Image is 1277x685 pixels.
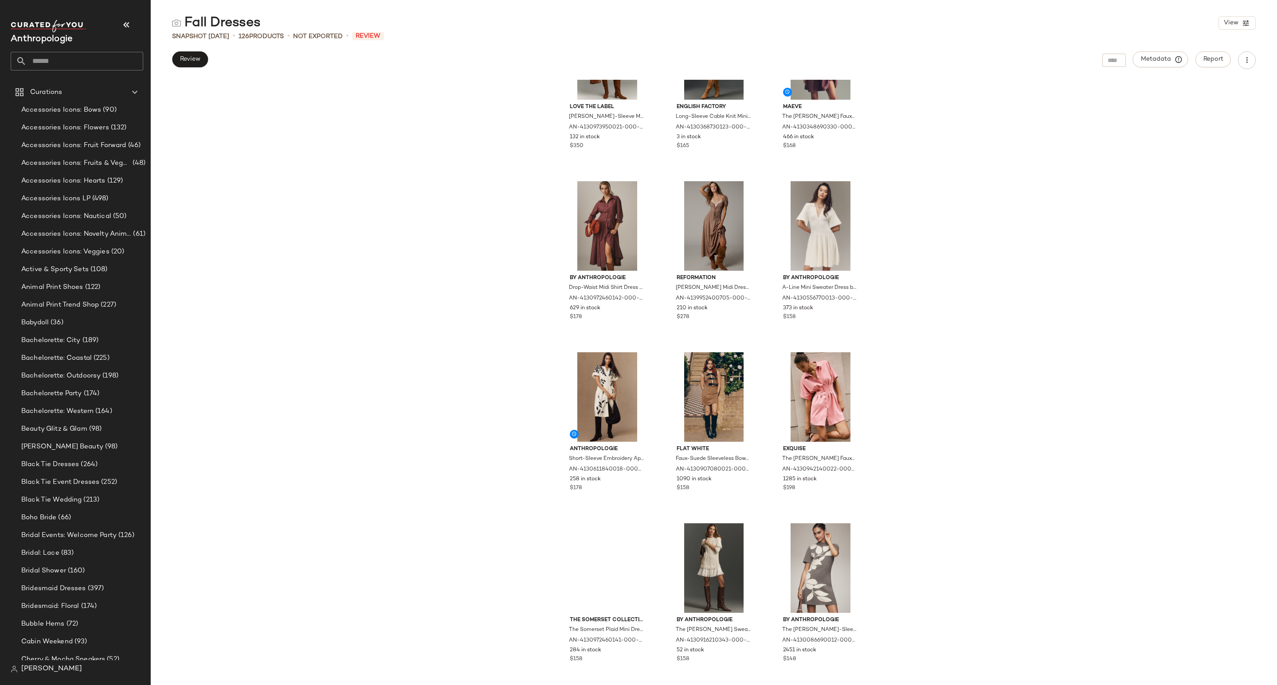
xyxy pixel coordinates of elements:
span: (46) [126,140,141,151]
span: AN-4130942140022-000-054 [782,466,857,474]
span: (213) [82,495,99,505]
span: 284 in stock [570,646,601,654]
span: (36) [49,318,63,328]
span: 258 in stock [570,475,601,483]
span: (160) [66,566,85,576]
button: Review [172,51,208,67]
span: [PERSON_NAME] Beauty [21,442,103,452]
span: The Somerset Plaid Mini Dress by The Somerset Collection by Anthropologie in Green, Women's, Size... [569,626,644,634]
span: Bachelorette: Western [21,406,94,416]
img: 4130086690012_006_b [776,523,865,613]
span: $158 [570,655,582,663]
span: $148 [783,655,796,663]
span: (164) [94,406,112,416]
span: (227) [99,300,116,310]
span: Reformation [677,274,752,282]
span: (198) [101,371,118,381]
button: Metadata [1133,51,1188,67]
span: (174) [79,601,97,611]
span: Boho Bride [21,513,56,523]
span: Short-Sleeve Embroidery Appliqué Maxi Dress by Anthropologie in Beige, Women's, Size: 3 X, Cotton [569,455,644,463]
span: Accessories Icons: Fruit Forward [21,140,126,151]
span: 132 in stock [570,133,600,141]
span: Bridal: Lace [21,548,59,558]
span: Accessories Icons LP [21,194,90,204]
span: 210 in stock [677,304,708,312]
img: 4139952400705_211_b [670,181,759,271]
span: AN-4130368730123-000-012 [676,124,751,132]
span: (61) [131,229,145,239]
span: By Anthropologie [677,616,752,624]
div: Fall Dresses [172,14,261,32]
span: (174) [82,389,100,399]
span: $178 [570,313,582,321]
span: AN-4130556770013-000-011 [782,295,857,303]
span: Current Company Name [11,35,73,44]
span: Bachelorette: City [21,335,81,346]
span: 3 in stock [677,133,701,141]
span: View [1223,19,1238,27]
span: (126) [117,530,134,541]
span: By Anthropologie [783,274,858,282]
span: • [233,31,235,42]
span: Black Tie Dresses [21,459,79,470]
span: (52) [105,654,119,665]
span: Not Exported [293,32,343,41]
span: (72) [65,619,78,629]
span: AN-4130348690330-000-052 [782,124,857,132]
span: Love The Label [570,103,645,111]
span: AN-4130907080021-000-020 [676,466,751,474]
span: Review [352,32,384,40]
span: 373 in stock [783,304,813,312]
img: svg%3e [11,666,18,673]
span: Cabin Weekend [21,637,73,647]
img: 4130907080021_020_b14 [670,352,759,442]
img: 4130942140022_054_b [776,352,865,442]
span: (132) [109,123,127,133]
span: (252) [99,477,117,487]
span: By Anthropologie [570,274,645,282]
span: (189) [81,335,99,346]
span: Accessories Icons: Flowers [21,123,109,133]
span: (66) [56,513,71,523]
span: Exquise [783,445,858,453]
span: (108) [89,265,108,275]
span: $165 [677,142,689,150]
span: Accessories Icons: Hearts [21,176,106,186]
span: $158 [677,484,689,492]
span: Cherry & Mocha Sneakers [21,654,105,665]
span: Beauty Glitz & Glam [21,424,87,434]
span: Black Tie Wedding [21,495,82,505]
span: $168 [783,142,795,150]
span: $158 [783,313,795,321]
span: $278 [677,313,689,321]
span: (397) [86,584,104,594]
span: Active & Sporty Sets [21,265,89,275]
span: By Anthropologie [783,616,858,624]
span: (90) [101,105,117,115]
span: 52 in stock [677,646,704,654]
span: The [PERSON_NAME]-Sleeve Mock-Neck Mod Mini Dress by Anthropologie in Grey, Women's, Size: 2 X, P... [782,626,857,634]
span: (129) [106,176,123,186]
span: English Factory [677,103,752,111]
span: (20) [110,247,125,257]
span: (498) [90,194,109,204]
span: Flat White [677,445,752,453]
span: (264) [79,459,98,470]
span: AN-4130086690012-000-006 [782,637,857,645]
span: Accessories Icons: Fruits & Veggies [21,158,131,168]
span: AN-4130972460142-000-061 [569,295,644,303]
span: AN-4139952400705-000-211 [676,295,751,303]
span: Accessories Icons: Novelty Animal [21,229,131,239]
span: 1090 in stock [677,475,712,483]
span: The [PERSON_NAME] Faux-Leather Mini Shirt Dress by Maeve in Purple, Women's, Size: S P, Leather/V... [782,113,857,121]
span: The [PERSON_NAME] Sweater Twofer Mini Dress by Anthropologie in Ivory, Women's, Size: XL, Polyest... [676,626,751,634]
img: 4130916210343_011_b [670,523,759,613]
span: Curations [30,87,62,97]
span: (98) [87,424,102,434]
span: Black Tie Event Dresses [21,477,99,487]
img: 4130556770013_011_b [776,181,865,271]
span: (98) [103,442,118,452]
span: Bachelorette Party [21,389,82,399]
span: Bridal Events: Welcome Party [21,530,117,541]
